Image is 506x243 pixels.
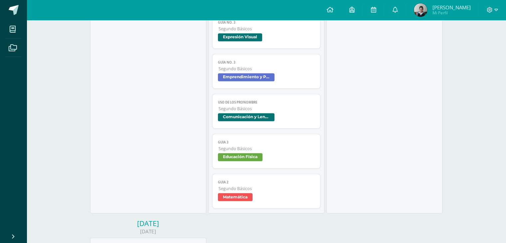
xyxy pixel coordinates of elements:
span: Educación Física [218,153,262,161]
a: Guía No. 3Segundo BásicosEmprendimiento y Productividad [212,54,320,89]
span: Segundo Básicos [219,186,315,191]
span: Emprendimiento y Productividad [218,73,274,81]
span: Matemática [218,193,253,201]
a: Guía No. 3Segundo BásicosExpresión Visual [212,14,320,49]
span: Segundo Básicos [219,66,315,72]
a: Guia 3Segundo BásicosEducación Física [212,134,320,168]
span: Segundo Básicos [219,146,315,151]
span: Comunicación y Lenguaje L1 [218,113,274,121]
span: Expresión Visual [218,33,262,41]
a: Guia 2Segundo BásicosMatemática [212,174,320,208]
span: Guia 2 [218,180,315,184]
a: Uso de los PronombreSegundo BásicosComunicación y Lenguaje L1 [212,94,320,128]
img: bf70ca971dc0ca02eddfb4c484d0cd73.png [414,3,427,17]
span: Guía No. 3 [218,20,315,25]
div: [DATE] [90,219,206,228]
span: Mi Perfil [432,10,470,16]
span: Guía No. 3 [218,60,315,65]
span: Uso de los Pronombre [218,100,315,105]
span: [PERSON_NAME] [432,4,470,11]
span: Guia 3 [218,140,315,144]
span: Segundo Básicos [219,26,315,32]
div: [DATE] [90,228,206,235]
span: Segundo Básicos [219,106,315,112]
